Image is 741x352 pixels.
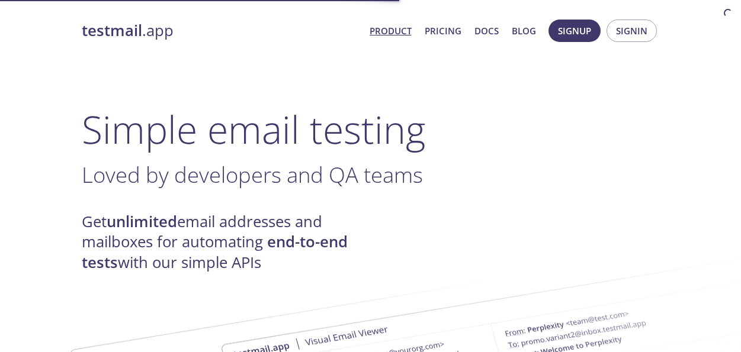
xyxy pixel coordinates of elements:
a: testmail.app [82,21,360,41]
button: Signup [548,20,601,42]
strong: testmail [82,20,142,41]
a: Product [370,23,412,38]
span: Signin [616,23,647,38]
button: Signin [607,20,657,42]
h1: Simple email testing [82,106,660,152]
span: Signup [558,23,591,38]
h4: Get email addresses and mailboxes for automating with our simple APIs [82,212,371,273]
strong: end-to-end tests [82,231,348,272]
strong: unlimited [107,211,177,232]
a: Pricing [425,23,461,38]
span: Loved by developers and QA teams [82,160,423,189]
a: Docs [474,23,499,38]
a: Blog [512,23,536,38]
